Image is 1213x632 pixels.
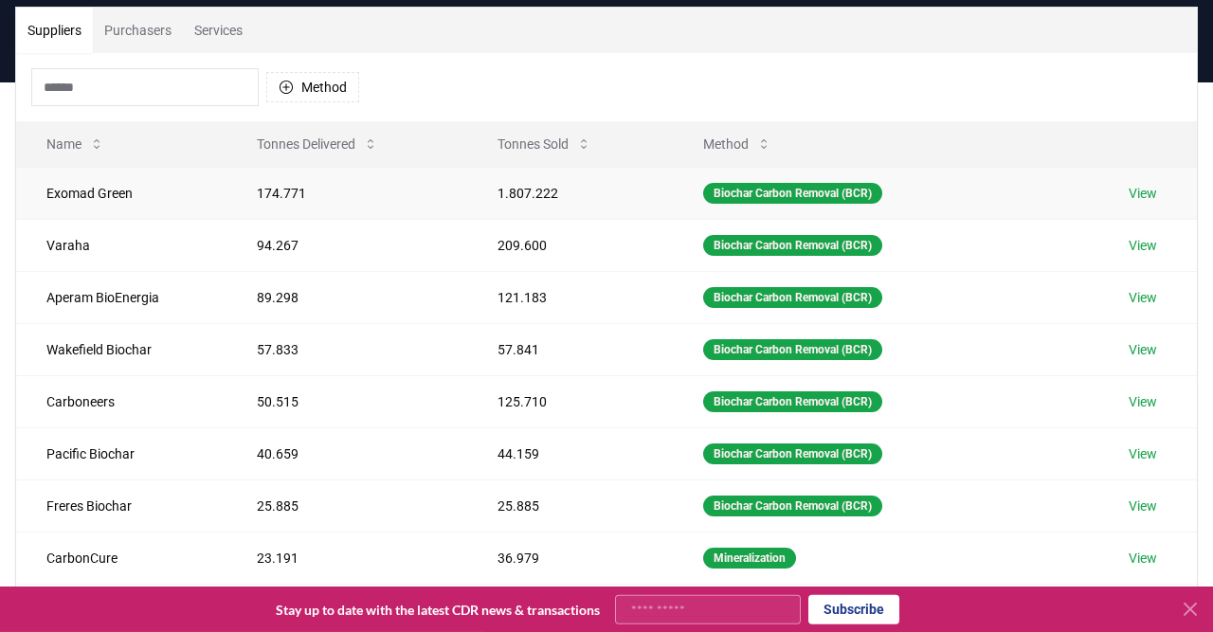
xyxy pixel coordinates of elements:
td: 209.600 [467,219,672,271]
td: CarbonCure [16,532,226,584]
div: Biochar Carbon Removal (BCR) [703,235,882,256]
td: Exomad Green [16,167,226,219]
td: Varaha [16,219,226,271]
td: Aperam BioEnergia [16,271,226,323]
a: View [1129,549,1157,568]
td: Wakefield Biochar [16,323,226,375]
td: 57.833 [226,323,468,375]
a: View [1129,288,1157,307]
td: 25.885 [467,479,672,532]
td: 94.267 [226,219,468,271]
td: Carboneers [16,375,226,427]
td: 50.515 [226,375,468,427]
td: 40.659 [226,427,468,479]
button: Services [183,8,254,53]
td: Pacific Biochar [16,427,226,479]
button: Method [688,125,787,163]
a: View [1129,392,1157,411]
td: 57.841 [467,323,672,375]
div: Biochar Carbon Removal (BCR) [703,391,882,412]
button: Purchasers [93,8,183,53]
td: 36.979 [467,532,672,584]
div: Mineralization [703,548,796,569]
td: 1.807.222 [467,167,672,219]
div: Biochar Carbon Removal (BCR) [703,339,882,360]
a: View [1129,236,1157,255]
td: 125.710 [467,375,672,427]
a: View [1129,497,1157,515]
button: Name [31,125,119,163]
button: Method [266,72,359,102]
td: 174.771 [226,167,468,219]
td: 44.159 [467,427,672,479]
td: 25.885 [226,479,468,532]
td: 23.191 [226,532,468,584]
button: Tonnes Sold [482,125,606,163]
td: 121.183 [467,271,672,323]
a: View [1129,340,1157,359]
div: Biochar Carbon Removal (BCR) [703,443,882,464]
div: Biochar Carbon Removal (BCR) [703,496,882,516]
div: Biochar Carbon Removal (BCR) [703,183,882,204]
button: Suppliers [16,8,93,53]
button: Tonnes Delivered [242,125,393,163]
a: View [1129,184,1157,203]
td: 89.298 [226,271,468,323]
a: View [1129,444,1157,463]
td: Freres Biochar [16,479,226,532]
div: Biochar Carbon Removal (BCR) [703,287,882,308]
